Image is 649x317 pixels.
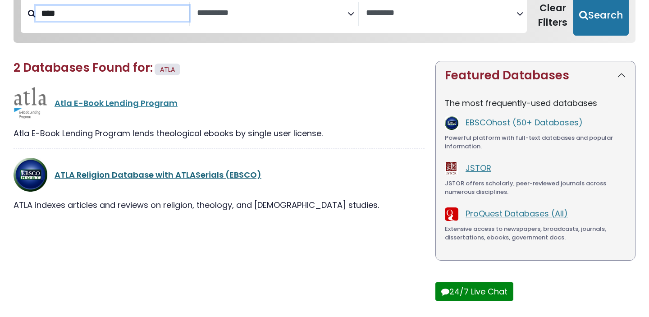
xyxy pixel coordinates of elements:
textarea: Search [366,9,516,18]
div: ATLA indexes articles and reviews on religion, theology, and [DEMOGRAPHIC_DATA] studies. [14,199,425,211]
button: 24/7 Live Chat [435,282,513,301]
div: Atla E-Book Lending Program lends theological ebooks by single user license. [14,127,425,139]
div: Powerful platform with full-text databases and popular information. [445,133,626,151]
p: The most frequently-used databases [445,97,626,109]
div: JSTOR offers scholarly, peer-reviewed journals across numerous disciplines. [445,179,626,197]
input: Search database by title or keyword [36,6,189,21]
a: JSTOR [466,162,491,174]
a: ProQuest Databases (All) [466,208,568,219]
a: EBSCOhost (50+ Databases) [466,117,583,128]
span: 2 Databases Found for: [14,60,153,76]
button: Featured Databases [436,61,635,90]
textarea: Search [197,9,347,18]
div: Extensive access to newspapers, broadcasts, journals, dissertations, ebooks, government docs. [445,225,626,242]
a: ATLA Religion Database with ATLASerials (EBSCO) [55,169,261,180]
a: Atla E-Book Lending Program [55,97,178,109]
span: ATLA [160,65,175,74]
